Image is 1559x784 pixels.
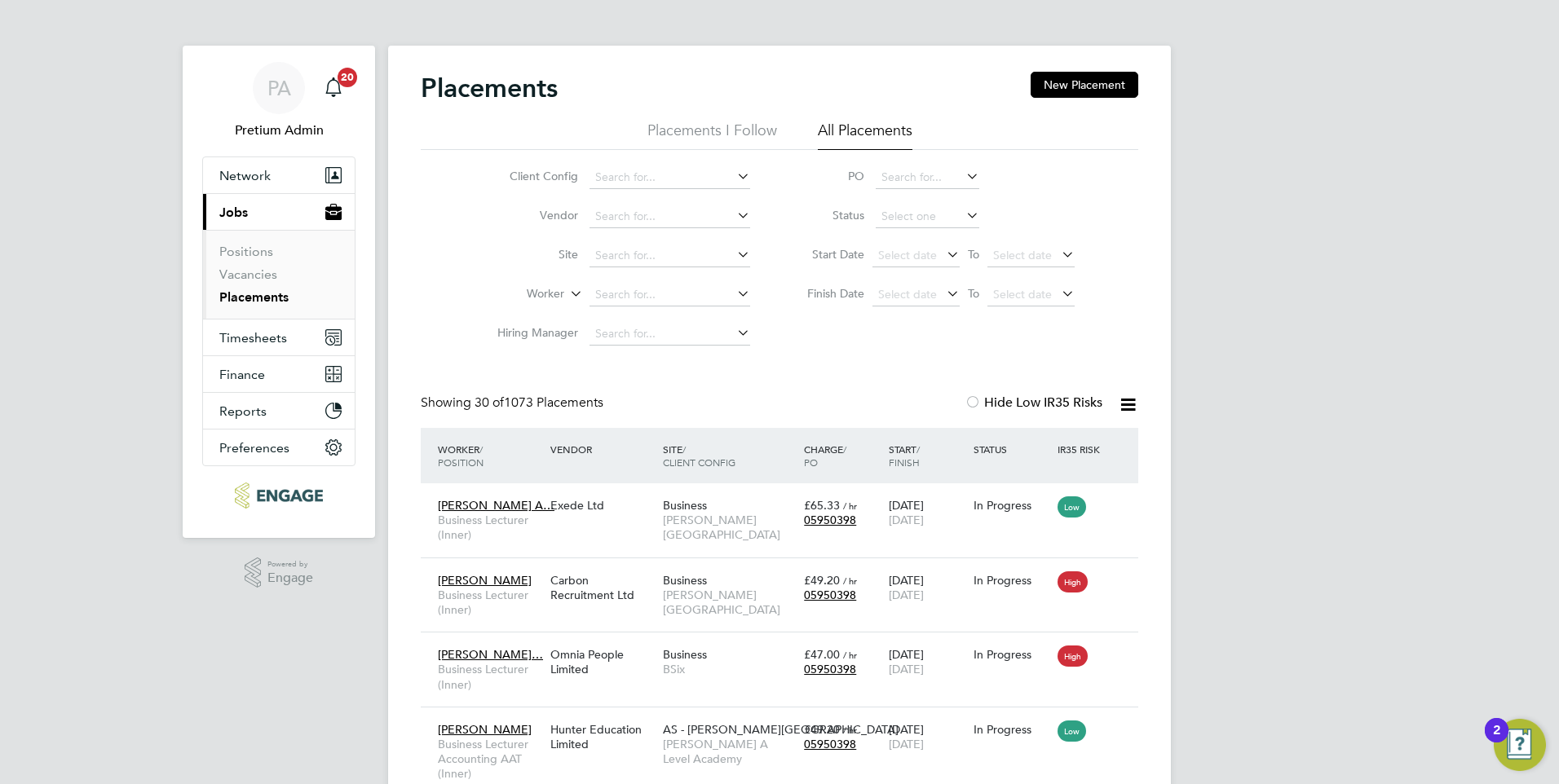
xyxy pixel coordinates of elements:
[219,168,271,183] span: Network
[267,571,313,585] span: Engage
[203,393,355,429] button: Reports
[317,62,350,114] a: 20
[484,208,578,222] label: Vendor
[804,737,856,751] span: 05950398
[434,564,1138,578] a: [PERSON_NAME]Business Lecturer (Inner)Carbon Recruitment LtdBusiness[PERSON_NAME][GEOGRAPHIC_DATA...
[590,284,750,306] input: Search for...
[974,498,1050,513] div: In Progress
[202,482,356,509] a: Go to home page
[647,121,777,150] li: Placements I Follow
[659,434,800,477] div: Site
[438,647,543,662] span: [PERSON_NAME]…
[791,208,864,222] label: Status
[663,588,796,617] span: [PERSON_NAME][GEOGRAPHIC_DATA]
[338,68,357,87] span: 20
[804,722,840,737] span: £49.20
[791,247,864,262] label: Start Date
[219,440,289,456] span: Preferences
[434,713,1138,727] a: [PERSON_NAME]Business Lecturer Accounting AAT (Inner)Hunter Education LimitedAS - [PERSON_NAME][G...
[878,287,937,302] span: Select date
[889,737,924,751] span: [DATE]
[889,662,924,676] span: [DATE]
[791,286,864,301] label: Finish Date
[889,513,924,527] span: [DATE]
[1031,72,1138,98] button: New Placement
[791,169,864,183] label: PO
[219,367,265,382] span: Finance
[1058,720,1086,742] span: Low
[885,565,969,610] div: [DATE]
[438,737,542,782] span: Business Lecturer Accounting AAT (Inner)
[202,121,356,140] span: Pretium Admin
[1058,571,1088,592] span: High
[889,443,920,469] span: / Finish
[590,244,750,267] input: Search for...
[876,166,979,189] input: Search for...
[484,325,578,340] label: Hiring Manager
[438,573,532,588] span: [PERSON_NAME]
[219,266,277,282] a: Vacancies
[1494,719,1546,771] button: Open Resource Center, 2 new notifications
[885,714,969,760] div: [DATE]
[267,77,291,99] span: PA
[804,498,840,513] span: £65.33
[245,557,314,588] a: Powered byEngage
[475,394,603,411] span: 1073 Placements
[202,62,356,140] a: PAPretium Admin
[963,244,984,265] span: To
[965,394,1102,411] label: Hide Low IR35 Risks
[470,286,564,302] label: Worker
[546,639,659,685] div: Omnia People Limited
[203,356,355,392] button: Finance
[590,166,750,189] input: Search for...
[219,205,248,220] span: Jobs
[843,724,857,736] span: / hr
[974,722,1050,737] div: In Progress
[663,662,796,676] span: BSix
[421,394,607,412] div: Showing
[219,330,287,346] span: Timesheets
[484,169,578,183] label: Client Config
[484,247,578,262] label: Site
[878,248,937,262] span: Select date
[267,557,313,571] span: Powered by
[438,498,554,513] span: [PERSON_NAME] A…
[804,443,846,469] span: / PO
[818,121,912,150] li: All Placements
[235,482,322,509] img: ncclondon-logo-retina.png
[1053,434,1110,464] div: IR35 Risk
[804,588,856,602] span: 05950398
[203,429,355,465] button: Preferences
[663,737,796,766] span: [PERSON_NAME] A Level Academy
[663,573,707,588] span: Business
[974,573,1050,588] div: In Progress
[663,498,707,513] span: Business
[438,662,542,691] span: Business Lecturer (Inner)
[434,434,546,477] div: Worker
[885,639,969,685] div: [DATE]
[876,205,979,228] input: Select one
[663,647,707,662] span: Business
[434,638,1138,652] a: [PERSON_NAME]…Business Lecturer (Inner)Omnia People LimitedBusinessBSix£47.00 / hr05950398[DATE][...
[590,205,750,228] input: Search for...
[546,565,659,610] div: Carbon Recruitment Ltd
[203,319,355,355] button: Timesheets
[663,443,735,469] span: / Client Config
[219,403,267,419] span: Reports
[885,490,969,535] div: [DATE]
[804,573,840,588] span: £49.20
[546,490,659,521] div: Exede Ltd
[800,434,885,477] div: Charge
[203,230,355,319] div: Jobs
[843,500,857,512] span: / hr
[438,443,484,469] span: / Position
[183,46,375,538] nav: Main navigation
[438,722,532,737] span: [PERSON_NAME]
[963,283,984,304] span: To
[1058,496,1086,518] span: Low
[843,649,857,661] span: / hr
[885,434,969,477] div: Start
[993,287,1052,302] span: Select date
[219,289,289,305] a: Placements
[1058,645,1088,667] span: High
